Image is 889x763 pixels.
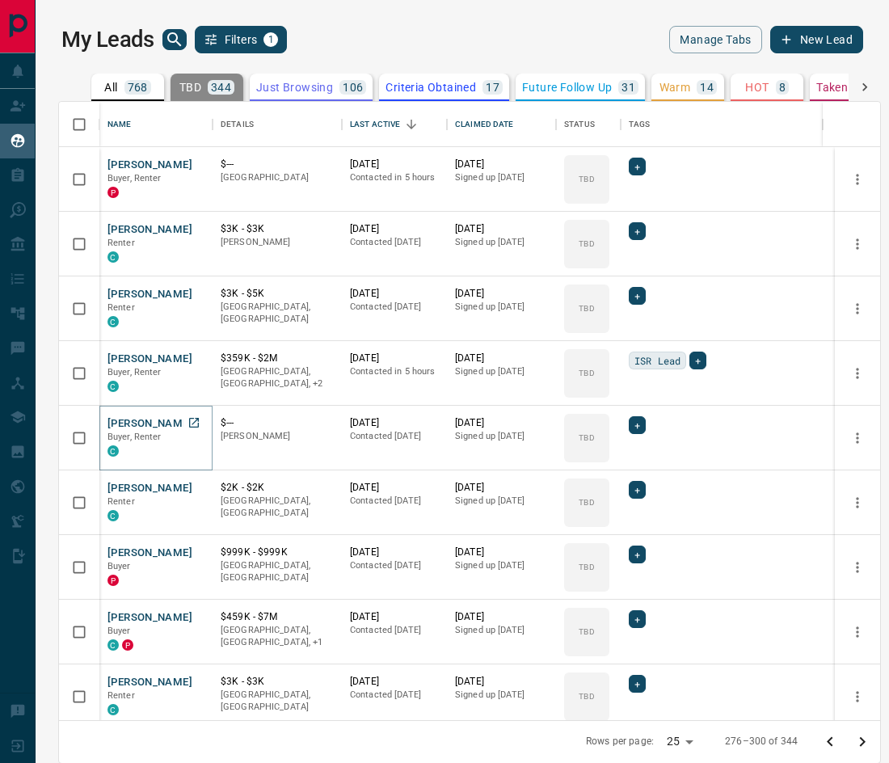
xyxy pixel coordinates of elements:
[455,624,548,637] p: Signed up [DATE]
[845,620,870,644] button: more
[107,287,192,302] button: [PERSON_NAME]
[455,171,548,184] p: Signed up [DATE]
[634,676,640,692] span: +
[221,365,334,390] p: North York, Toronto
[221,222,334,236] p: $3K - $3K
[122,639,133,651] div: property.ca
[256,82,333,93] p: Just Browsing
[107,102,132,147] div: Name
[455,559,548,572] p: Signed up [DATE]
[455,689,548,702] p: Signed up [DATE]
[221,624,334,649] p: Toronto
[107,610,192,626] button: [PERSON_NAME]
[579,173,594,185] p: TBD
[350,481,439,495] p: [DATE]
[221,495,334,520] p: [GEOGRAPHIC_DATA], [GEOGRAPHIC_DATA]
[183,412,204,433] a: Open in New Tab
[342,102,447,147] div: Last Active
[99,102,213,147] div: Name
[221,158,334,171] p: $---
[107,381,119,392] div: condos.ca
[104,82,117,93] p: All
[400,113,423,136] button: Sort
[162,29,187,50] button: search button
[265,34,276,45] span: 1
[221,481,334,495] p: $2K - $2K
[455,236,548,249] p: Signed up [DATE]
[350,610,439,624] p: [DATE]
[579,496,594,508] p: TBD
[660,730,699,753] div: 25
[350,222,439,236] p: [DATE]
[350,301,439,314] p: Contacted [DATE]
[579,561,594,573] p: TBD
[629,416,646,434] div: +
[579,302,594,314] p: TBD
[634,352,680,369] span: ISR Lead
[846,726,878,758] button: Go to next page
[221,689,334,714] p: [GEOGRAPHIC_DATA], [GEOGRAPHIC_DATA]
[845,555,870,580] button: more
[725,735,798,748] p: 276–300 of 344
[350,365,439,378] p: Contacted in 5 hours
[221,102,254,147] div: Details
[221,352,334,365] p: $359K - $2M
[629,675,646,693] div: +
[350,430,439,443] p: Contacted [DATE]
[629,610,646,628] div: +
[629,546,646,563] div: +
[107,222,192,238] button: [PERSON_NAME]
[107,173,162,183] span: Buyer, Renter
[350,236,439,249] p: Contacted [DATE]
[579,690,594,702] p: TBD
[579,432,594,444] p: TBD
[221,610,334,624] p: $459K - $7M
[634,288,640,304] span: +
[455,352,548,365] p: [DATE]
[350,559,439,572] p: Contacted [DATE]
[447,102,556,147] div: Claimed Date
[845,361,870,386] button: more
[107,561,131,571] span: Buyer
[689,352,706,369] div: +
[455,301,548,314] p: Signed up [DATE]
[107,302,135,313] span: Renter
[695,352,701,369] span: +
[629,102,651,147] div: Tags
[107,367,162,377] span: Buyer, Renter
[213,102,342,147] div: Details
[659,82,691,93] p: Warm
[350,352,439,365] p: [DATE]
[745,82,769,93] p: HOT
[221,287,334,301] p: $3K - $5K
[629,287,646,305] div: +
[621,102,823,147] div: Tags
[107,416,192,432] button: [PERSON_NAME]
[455,481,548,495] p: [DATE]
[107,352,192,367] button: [PERSON_NAME]
[455,546,548,559] p: [DATE]
[107,496,135,507] span: Renter
[221,559,334,584] p: [GEOGRAPHIC_DATA], [GEOGRAPHIC_DATA]
[107,626,131,636] span: Buyer
[211,82,231,93] p: 344
[221,430,334,443] p: [PERSON_NAME]
[343,82,363,93] p: 106
[350,689,439,702] p: Contacted [DATE]
[107,481,192,496] button: [PERSON_NAME]
[221,236,334,249] p: [PERSON_NAME]
[107,639,119,651] div: condos.ca
[634,611,640,627] span: +
[350,624,439,637] p: Contacted [DATE]
[455,675,548,689] p: [DATE]
[107,675,192,690] button: [PERSON_NAME]
[386,82,476,93] p: Criteria Obtained
[770,26,863,53] button: New Lead
[634,482,640,498] span: +
[221,675,334,689] p: $3K - $3K
[221,301,334,326] p: [GEOGRAPHIC_DATA], [GEOGRAPHIC_DATA]
[107,445,119,457] div: condos.ca
[579,367,594,379] p: TBD
[350,416,439,430] p: [DATE]
[455,102,514,147] div: Claimed Date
